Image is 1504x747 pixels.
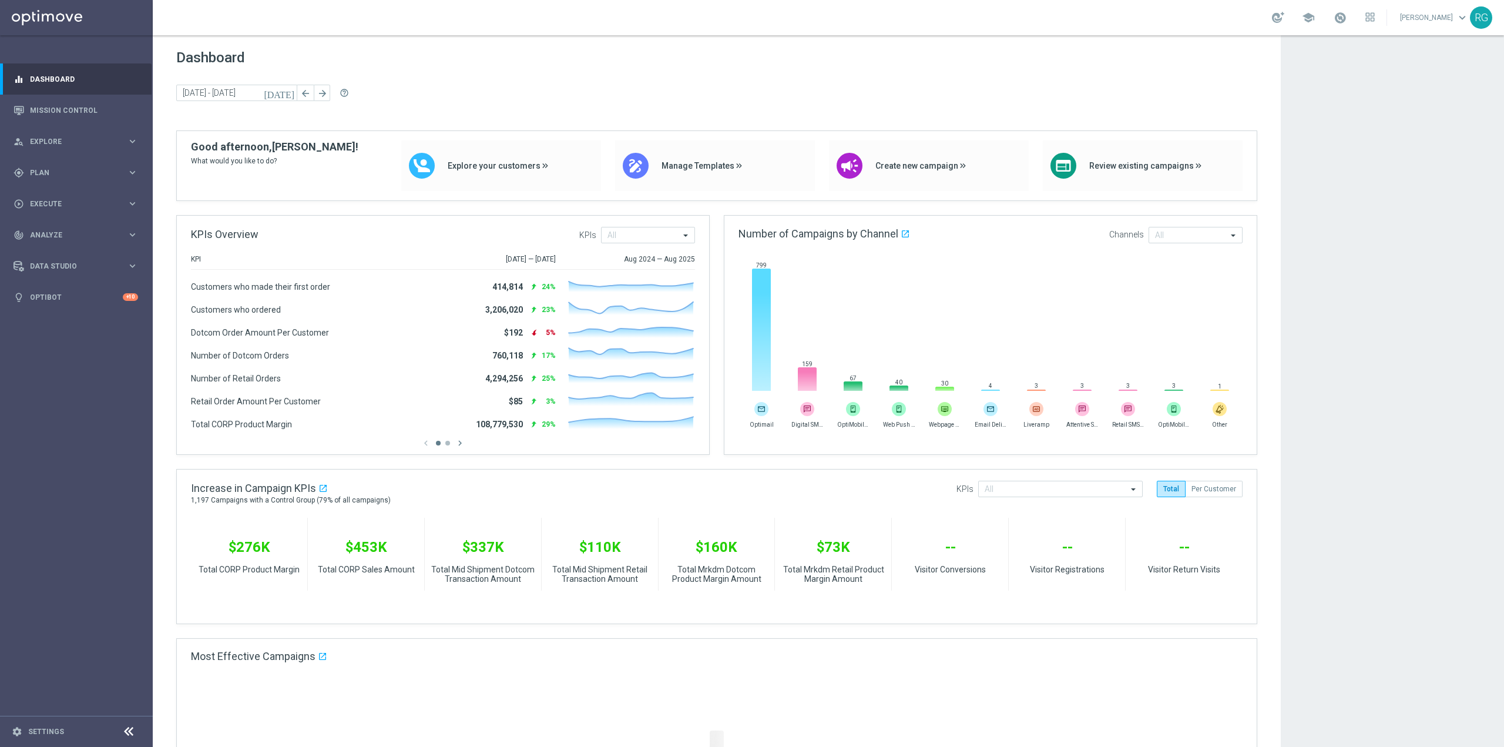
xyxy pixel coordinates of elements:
div: Mission Control [14,95,138,126]
i: gps_fixed [14,168,24,178]
button: equalizer Dashboard [13,75,139,84]
div: Analyze [14,230,127,240]
a: Dashboard [30,63,138,95]
button: lightbulb Optibot +10 [13,293,139,302]
i: play_circle_outline [14,199,24,209]
span: school [1302,11,1315,24]
button: person_search Explore keyboard_arrow_right [13,137,139,146]
i: keyboard_arrow_right [127,260,138,272]
i: track_changes [14,230,24,240]
span: Analyze [30,232,127,239]
i: settings [12,726,22,737]
button: Mission Control [13,106,139,115]
i: person_search [14,136,24,147]
button: track_changes Analyze keyboard_arrow_right [13,230,139,240]
a: [PERSON_NAME]keyboard_arrow_down [1399,9,1470,26]
div: Optibot [14,282,138,313]
a: Optibot [30,282,123,313]
button: gps_fixed Plan keyboard_arrow_right [13,168,139,177]
span: Plan [30,169,127,176]
i: keyboard_arrow_right [127,229,138,240]
div: Plan [14,168,127,178]
div: RG [1470,6,1492,29]
div: Execute [14,199,127,209]
div: Explore [14,136,127,147]
i: keyboard_arrow_right [127,167,138,178]
span: keyboard_arrow_down [1456,11,1469,24]
div: +10 [123,293,138,301]
a: Settings [28,728,64,735]
i: equalizer [14,74,24,85]
span: Execute [30,200,127,207]
i: keyboard_arrow_right [127,198,138,209]
i: keyboard_arrow_right [127,136,138,147]
button: Data Studio keyboard_arrow_right [13,262,139,271]
a: Mission Control [30,95,138,126]
span: Data Studio [30,263,127,270]
i: lightbulb [14,292,24,303]
span: Explore [30,138,127,145]
button: play_circle_outline Execute keyboard_arrow_right [13,199,139,209]
div: Dashboard [14,63,138,95]
div: Data Studio [14,261,127,272]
